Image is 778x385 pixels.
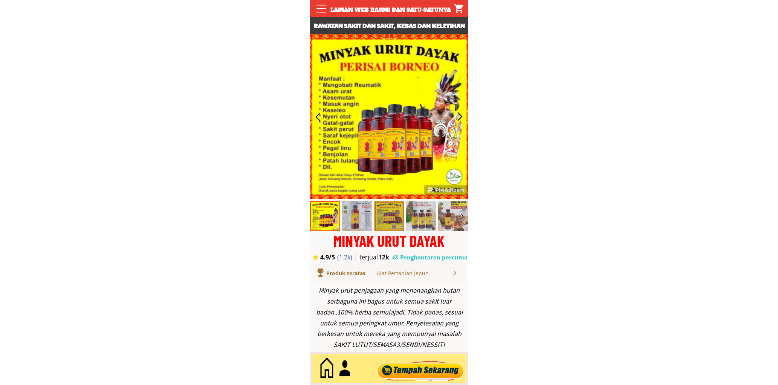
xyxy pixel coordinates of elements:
div: MINYAK URUT DAYAK [310,233,468,248]
div: Minyak urut penjagaan yang menenangkan hutan serbaguna ini bagus untuk semua sakit luar badan..10... [314,285,465,350]
h3: Penghantaran percuma [400,253,468,261]
div: Produk teratas [326,269,387,278]
h3: terjual [359,253,385,261]
h3: 12k [379,253,391,261]
h3: (1.2k) [337,253,356,261]
h3: 4.9/5 [320,253,341,261]
div: Laman web rasmi dan satu-satunya [326,6,455,14]
div: Alat Pertanian Jepun [377,269,452,278]
h3: Rawatan sakit dan sakit, kebas dan keletihan [310,21,468,31]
